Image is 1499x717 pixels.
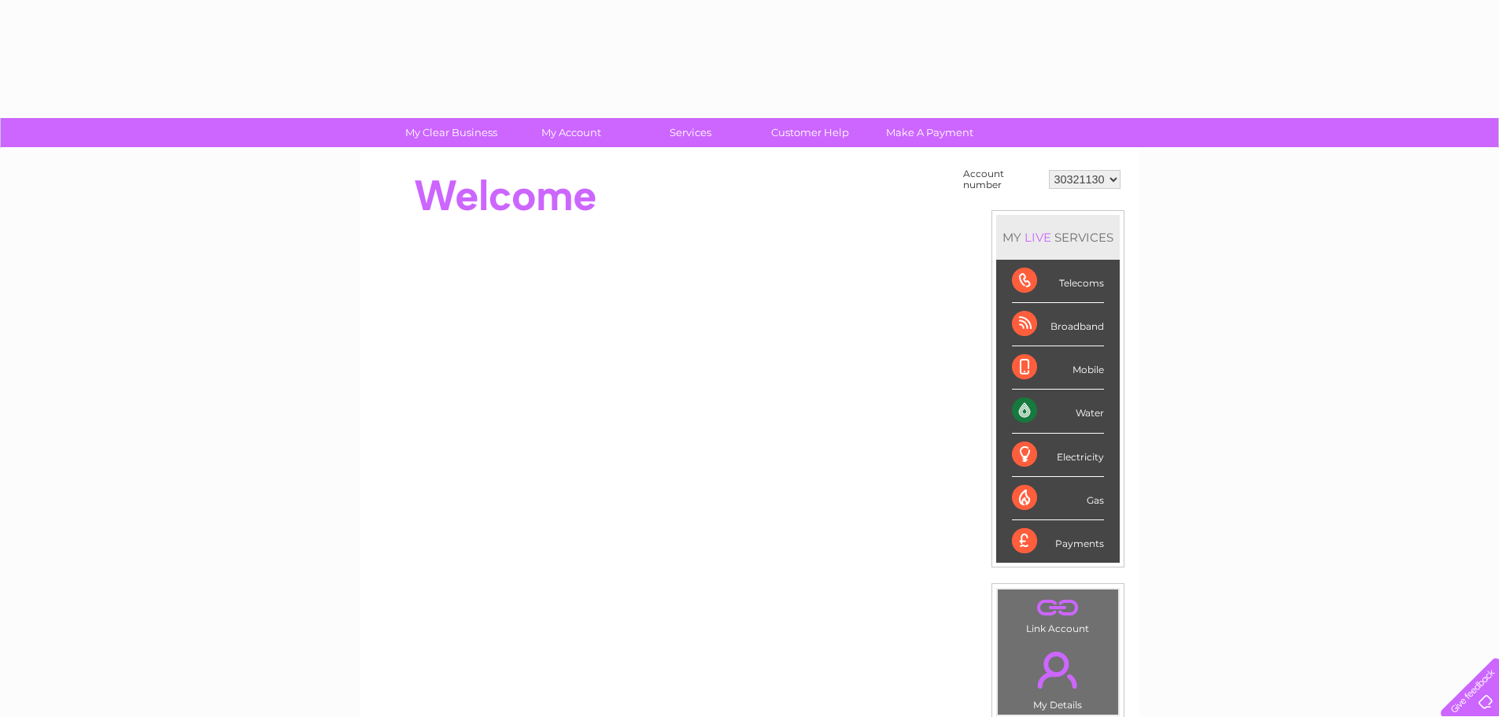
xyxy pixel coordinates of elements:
div: LIVE [1021,230,1054,245]
a: My Clear Business [386,118,516,147]
div: Gas [1012,477,1104,520]
div: Telecoms [1012,260,1104,303]
div: Electricity [1012,434,1104,477]
div: Water [1012,390,1104,433]
td: Link Account [997,589,1119,638]
td: My Details [997,638,1119,715]
td: Account number [959,164,1045,194]
a: Customer Help [745,118,875,147]
div: Mobile [1012,346,1104,390]
a: . [1002,593,1114,621]
div: Broadband [1012,303,1104,346]
a: My Account [506,118,636,147]
a: . [1002,642,1114,697]
a: Services [626,118,755,147]
a: Make A Payment [865,118,995,147]
div: Payments [1012,520,1104,563]
div: MY SERVICES [996,215,1120,260]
